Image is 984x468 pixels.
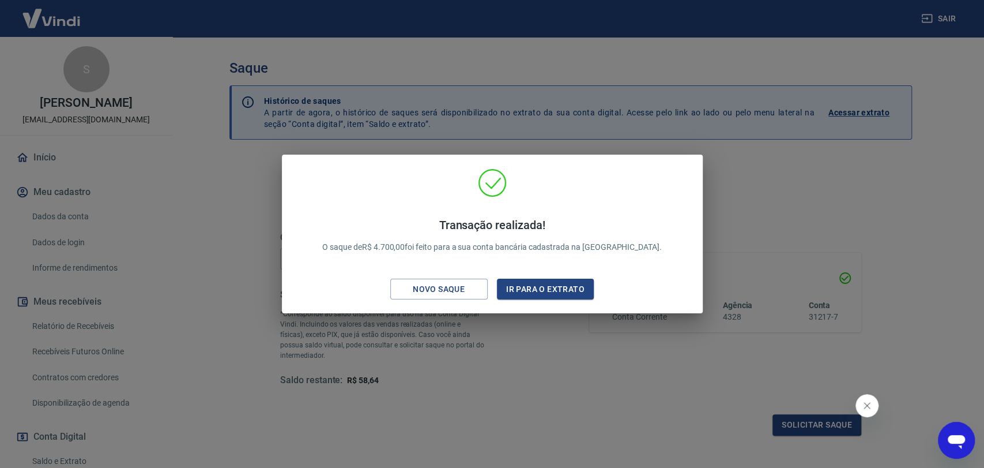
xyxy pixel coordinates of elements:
p: O saque de R$ 4.700,00 foi feito para a sua conta bancária cadastrada na [GEOGRAPHIC_DATA]. [322,218,662,253]
button: Ir para o extrato [497,279,594,300]
iframe: Botão para abrir a janela de mensagens [938,422,975,459]
h4: Transação realizada! [322,218,662,232]
span: Olá! Precisa de ajuda? [7,8,97,17]
div: Novo saque [399,282,478,297]
button: Novo saque [390,279,488,300]
iframe: Fechar mensagem [855,394,879,417]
